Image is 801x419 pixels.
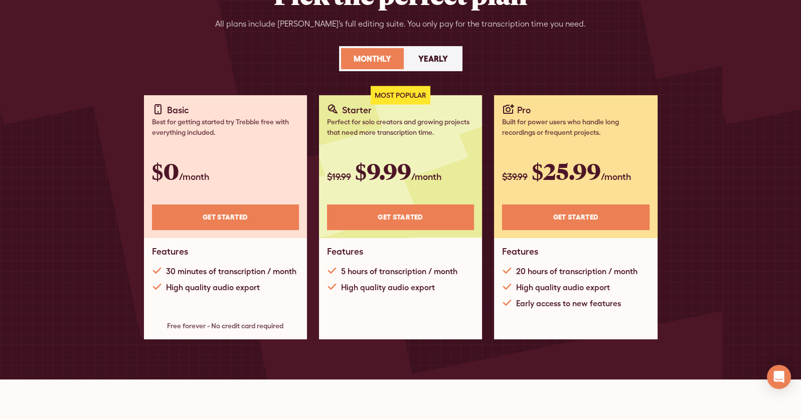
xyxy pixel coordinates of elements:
[516,265,637,277] div: 20 hours of transcription / month
[516,297,621,309] div: Early access to new features
[327,171,351,182] span: $19.99
[341,281,435,293] div: High quality audio export
[517,103,531,117] div: Pro
[166,281,260,293] div: High quality audio export
[601,171,631,182] span: /month
[406,48,460,69] a: Yearly
[152,156,179,186] span: $0
[502,171,528,182] span: $39.99
[355,156,411,186] span: $9.99
[532,156,601,186] span: $25.99
[327,204,474,230] a: Get STARTED
[767,365,791,389] div: Open Intercom Messenger
[411,171,441,182] span: /month
[502,246,538,257] h1: Features
[327,117,474,138] div: Perfect for solo creators and growing projects that need more transcription time.
[179,171,209,182] span: /month
[152,321,299,331] div: Free forever - No credit card required
[371,86,430,105] div: Most Popular
[502,204,649,230] a: Get STARTED
[502,117,649,138] div: Built for power users who handle long recordings or frequent projects.
[215,18,586,30] div: All plans include [PERSON_NAME]’s full editing suite. You only pay for the transcription time you...
[418,53,448,65] div: Yearly
[167,103,189,117] div: Basic
[152,117,299,138] div: Best for getting started try Trebble free with everything included.
[341,48,404,69] a: Monthly
[327,246,363,257] h1: Features
[166,265,296,277] div: 30 minutes of transcription / month
[516,281,610,293] div: High quality audio export
[354,53,391,65] div: Monthly
[152,204,299,230] a: Get STARTED
[341,265,457,277] div: 5 hours of transcription / month
[152,246,188,257] h1: Features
